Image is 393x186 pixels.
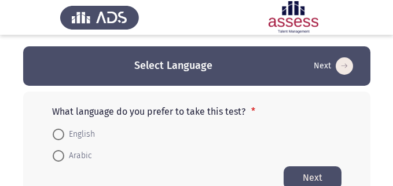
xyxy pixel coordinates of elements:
h3: Select Language [134,59,212,73]
span: English [64,127,95,141]
span: Arabic [64,149,92,163]
img: Assess Talent Management logo [60,1,139,34]
p: What language do you prefer to take this test? [52,106,341,117]
img: Assessment logo of ASSESS Employability - EBI [254,1,333,34]
button: Start assessment [310,57,357,75]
